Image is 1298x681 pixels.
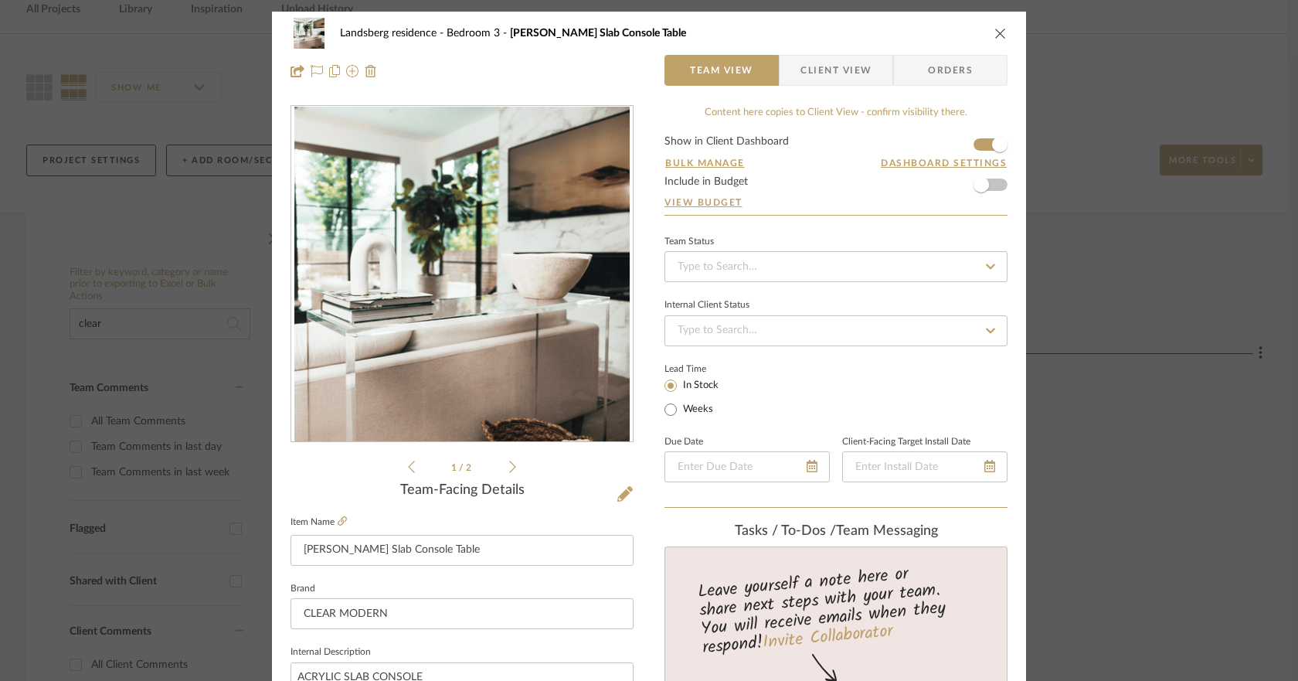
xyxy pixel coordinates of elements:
[291,18,328,49] img: 2c0732c4-cee4-42a1-b628-9186daca1fdd_48x40.jpg
[680,403,713,417] label: Weeks
[663,557,1010,661] div: Leave yourself a note here or share next steps with your team. You will receive emails when they ...
[911,55,990,86] span: Orders
[291,516,347,529] label: Item Name
[291,107,633,442] div: 0
[291,482,634,499] div: Team-Facing Details
[664,301,749,309] div: Internal Client Status
[466,463,474,472] span: 2
[880,156,1007,170] button: Dashboard Settings
[664,523,1007,540] div: team Messaging
[800,55,872,86] span: Client View
[735,524,836,538] span: Tasks / To-Dos /
[451,463,459,472] span: 1
[340,28,447,39] span: Landsberg residence
[510,28,686,39] span: [PERSON_NAME] Slab Console Table
[664,315,1007,346] input: Type to Search…
[664,376,744,419] mat-radio-group: Select item type
[664,238,714,246] div: Team Status
[762,618,894,657] a: Invite Collaborator
[664,362,744,376] label: Lead Time
[664,451,830,482] input: Enter Due Date
[365,65,377,77] img: Remove from project
[664,196,1007,209] a: View Budget
[294,107,630,442] img: 2c0732c4-cee4-42a1-b628-9186daca1fdd_436x436.jpg
[459,463,466,472] span: /
[664,156,746,170] button: Bulk Manage
[690,55,753,86] span: Team View
[291,535,634,566] input: Enter Item Name
[842,438,970,446] label: Client-Facing Target Install Date
[664,438,703,446] label: Due Date
[664,251,1007,282] input: Type to Search…
[842,451,1007,482] input: Enter Install Date
[291,585,315,593] label: Brand
[664,105,1007,121] div: Content here copies to Client View - confirm visibility there.
[291,598,634,629] input: Enter Brand
[291,649,371,656] label: Internal Description
[447,28,510,39] span: Bedroom 3
[994,26,1007,40] button: close
[680,379,719,393] label: In Stock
